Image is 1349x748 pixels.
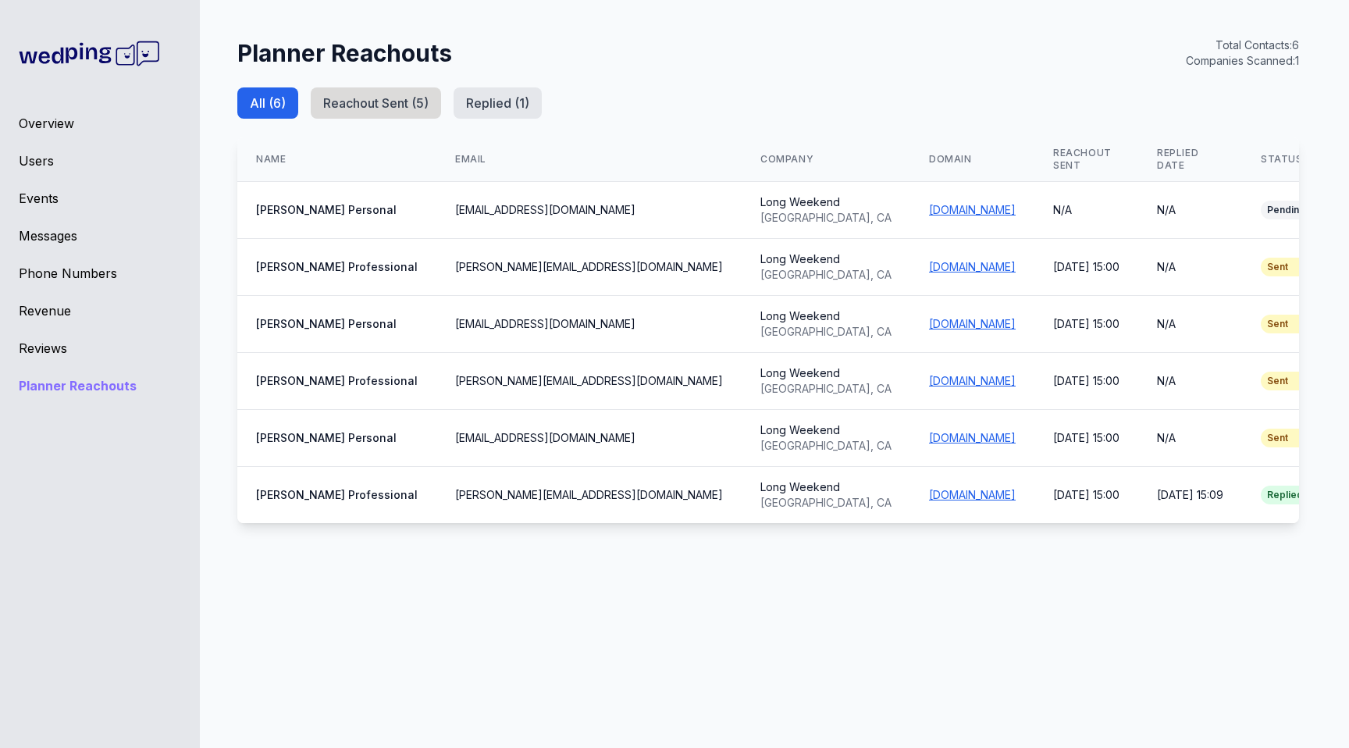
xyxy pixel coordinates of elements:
[1261,429,1312,447] span: Sent
[760,267,892,283] div: [GEOGRAPHIC_DATA] , CA
[1261,486,1312,504] span: Replied
[436,410,742,467] td: [EMAIL_ADDRESS][DOMAIN_NAME]
[929,260,1016,273] a: [DOMAIN_NAME]
[436,137,742,182] th: Email
[1138,410,1242,467] td: N/A
[19,376,181,395] a: Planner Reachouts
[760,422,892,438] div: Long Weekend
[256,202,418,218] div: [PERSON_NAME] Personal
[256,316,418,332] div: [PERSON_NAME] Personal
[1138,182,1242,239] td: N/A
[1138,353,1242,410] td: N/A
[1034,239,1138,296] td: [DATE] 15:00
[19,339,181,358] a: Reviews
[454,87,542,119] button: Replied (1)
[256,430,418,446] div: [PERSON_NAME] Personal
[1186,37,1299,53] div: Total Contacts: 6
[742,137,910,182] th: Company
[19,151,181,170] a: Users
[910,137,1034,182] th: Domain
[256,487,418,503] div: [PERSON_NAME] Professional
[1138,467,1242,524] td: [DATE] 15:09
[929,203,1016,216] a: [DOMAIN_NAME]
[311,87,441,119] button: Reachout Sent (5)
[1186,53,1299,69] div: Companies Scanned: 1
[1138,296,1242,353] td: N/A
[1034,467,1138,524] td: [DATE] 15:00
[760,438,892,454] div: [GEOGRAPHIC_DATA] , CA
[760,365,892,381] div: Long Weekend
[1261,201,1312,219] span: Pending
[1034,137,1138,182] th: Reachout Sent
[19,301,181,320] a: Revenue
[436,296,742,353] td: [EMAIL_ADDRESS][DOMAIN_NAME]
[760,210,892,226] div: [GEOGRAPHIC_DATA] , CA
[19,226,181,245] a: Messages
[1242,137,1330,182] th: Status
[237,87,298,119] button: All (6)
[1261,372,1312,390] span: Sent
[760,479,892,495] div: Long Weekend
[1138,239,1242,296] td: N/A
[1034,296,1138,353] td: [DATE] 15:00
[1034,182,1138,239] td: N/A
[760,495,892,511] div: [GEOGRAPHIC_DATA] , CA
[929,374,1016,387] a: [DOMAIN_NAME]
[929,488,1016,501] a: [DOMAIN_NAME]
[760,308,892,324] div: Long Weekend
[19,189,181,208] a: Events
[760,381,892,397] div: [GEOGRAPHIC_DATA] , CA
[760,324,892,340] div: [GEOGRAPHIC_DATA] , CA
[1138,137,1242,182] th: Replied Date
[436,239,742,296] td: [PERSON_NAME][EMAIL_ADDRESS][DOMAIN_NAME]
[760,251,892,267] div: Long Weekend
[760,194,892,210] div: Long Weekend
[19,264,181,283] a: Phone Numbers
[1034,410,1138,467] td: [DATE] 15:00
[256,259,418,275] div: [PERSON_NAME] Professional
[1034,353,1138,410] td: [DATE] 15:00
[237,137,436,182] th: Name
[436,353,742,410] td: [PERSON_NAME][EMAIL_ADDRESS][DOMAIN_NAME]
[256,373,418,389] div: [PERSON_NAME] Professional
[237,39,452,67] h1: Planner Reachouts
[929,431,1016,444] a: [DOMAIN_NAME]
[19,114,181,133] a: Overview
[436,182,742,239] td: [EMAIL_ADDRESS][DOMAIN_NAME]
[1261,315,1312,333] span: Sent
[1261,258,1312,276] span: Sent
[436,467,742,524] td: [PERSON_NAME][EMAIL_ADDRESS][DOMAIN_NAME]
[929,317,1016,330] a: [DOMAIN_NAME]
